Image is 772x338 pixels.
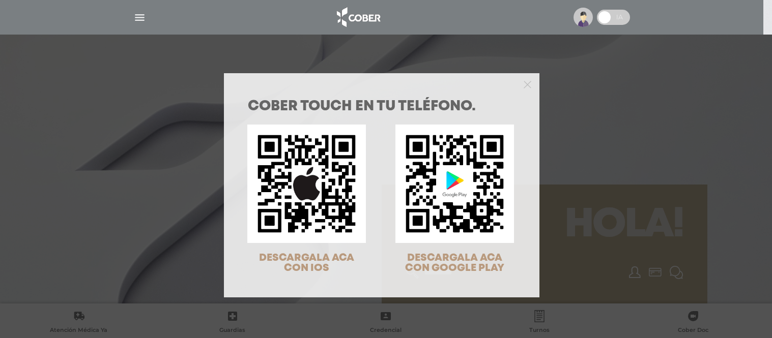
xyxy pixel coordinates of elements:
img: qr-code [247,125,366,243]
button: Close [524,79,531,88]
span: DESCARGALA ACA CON GOOGLE PLAY [405,253,504,273]
span: DESCARGALA ACA CON IOS [259,253,354,273]
img: qr-code [395,125,514,243]
h1: COBER TOUCH en tu teléfono. [248,100,516,114]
